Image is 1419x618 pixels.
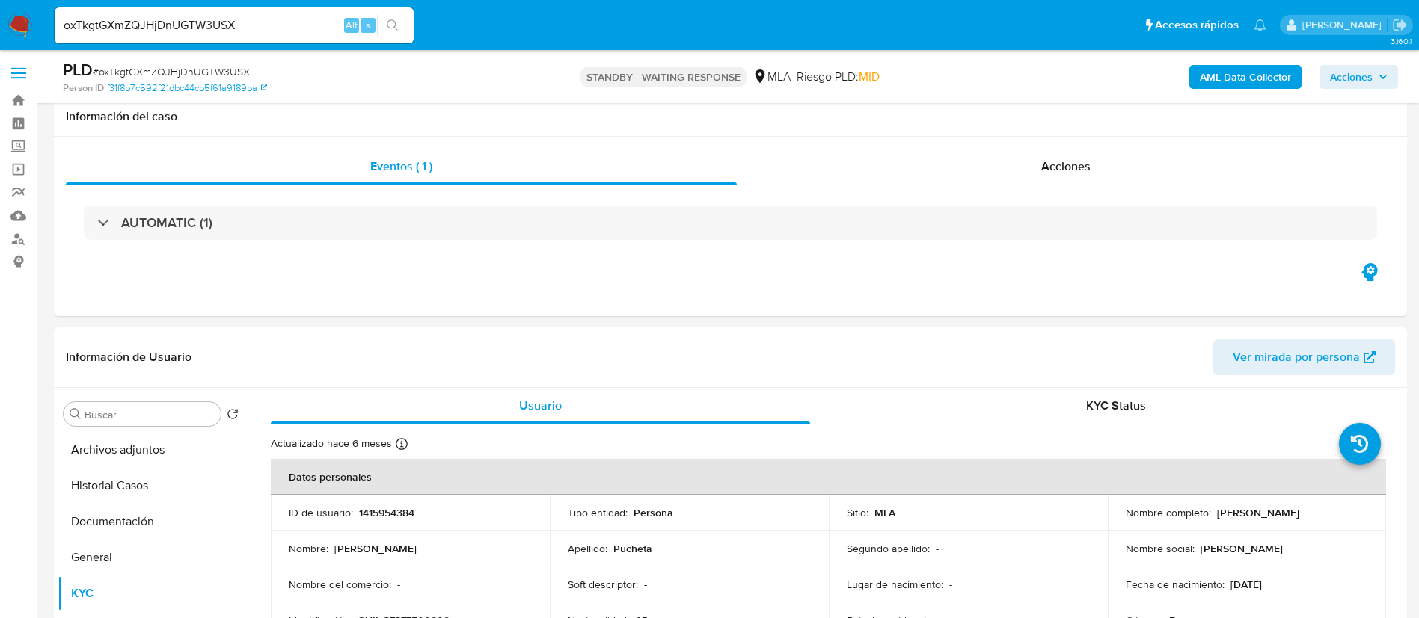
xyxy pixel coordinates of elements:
p: [PERSON_NAME] [1201,542,1283,555]
p: Soft descriptor : [568,578,638,591]
input: Buscar [85,408,215,421]
div: MLA [753,69,791,85]
span: Ver mirada por persona [1233,339,1360,375]
span: Accesos rápidos [1155,17,1239,33]
h3: AUTOMATIC (1) [121,214,212,231]
p: Nombre completo : [1126,506,1211,519]
p: Lugar de nacimiento : [847,578,943,591]
span: s [366,18,370,32]
button: Documentación [58,504,245,540]
span: # oxTkgtGXmZQJHjDnUGTW3USX [93,64,250,79]
button: General [58,540,245,575]
a: Notificaciones [1254,19,1266,31]
p: - [644,578,647,591]
span: Usuario [519,397,562,414]
button: Acciones [1320,65,1398,89]
p: Nombre : [289,542,328,555]
p: Nombre social : [1126,542,1195,555]
p: - [949,578,952,591]
p: Nombre del comercio : [289,578,391,591]
p: Fecha de nacimiento : [1126,578,1225,591]
span: Acciones [1330,65,1373,89]
p: Pucheta [613,542,652,555]
button: Volver al orden por defecto [227,408,239,424]
span: Riesgo PLD: [797,69,880,85]
p: [PERSON_NAME] [334,542,417,555]
a: f31f8b7c592f21dbc44cb5f61a9189ba [107,81,267,95]
p: - [936,542,939,555]
button: Historial Casos [58,468,245,504]
span: Eventos ( 1 ) [370,158,432,175]
button: AML Data Collector [1189,65,1302,89]
span: MID [859,68,880,85]
p: [PERSON_NAME] [1217,506,1299,519]
p: Persona [634,506,673,519]
button: search-icon [377,15,408,36]
div: AUTOMATIC (1) [84,206,1377,240]
h1: Información de Usuario [66,350,191,365]
p: Tipo entidad : [568,506,628,519]
button: Buscar [70,408,82,420]
p: MLA [874,506,895,519]
p: Segundo apellido : [847,542,930,555]
p: Sitio : [847,506,868,519]
p: [DATE] [1230,578,1262,591]
button: Ver mirada por persona [1213,339,1395,375]
span: Acciones [1041,158,1091,175]
b: AML Data Collector [1200,65,1291,89]
th: Datos personales [271,459,1386,495]
span: KYC Status [1086,397,1146,414]
p: 1415954384 [359,506,414,519]
a: Salir [1392,17,1408,33]
p: - [397,578,400,591]
input: Buscar usuario o caso... [55,16,414,35]
button: KYC [58,575,245,611]
p: micaela.pliatskas@mercadolibre.com [1302,18,1387,32]
p: STANDBY - WAITING RESPONSE [580,67,747,87]
b: Person ID [63,81,104,95]
h1: Información del caso [66,109,1395,124]
span: Alt [346,18,358,32]
b: PLD [63,58,93,81]
p: ID de usuario : [289,506,353,519]
p: Actualizado hace 6 meses [271,436,392,451]
p: Apellido : [568,542,607,555]
button: Archivos adjuntos [58,432,245,468]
